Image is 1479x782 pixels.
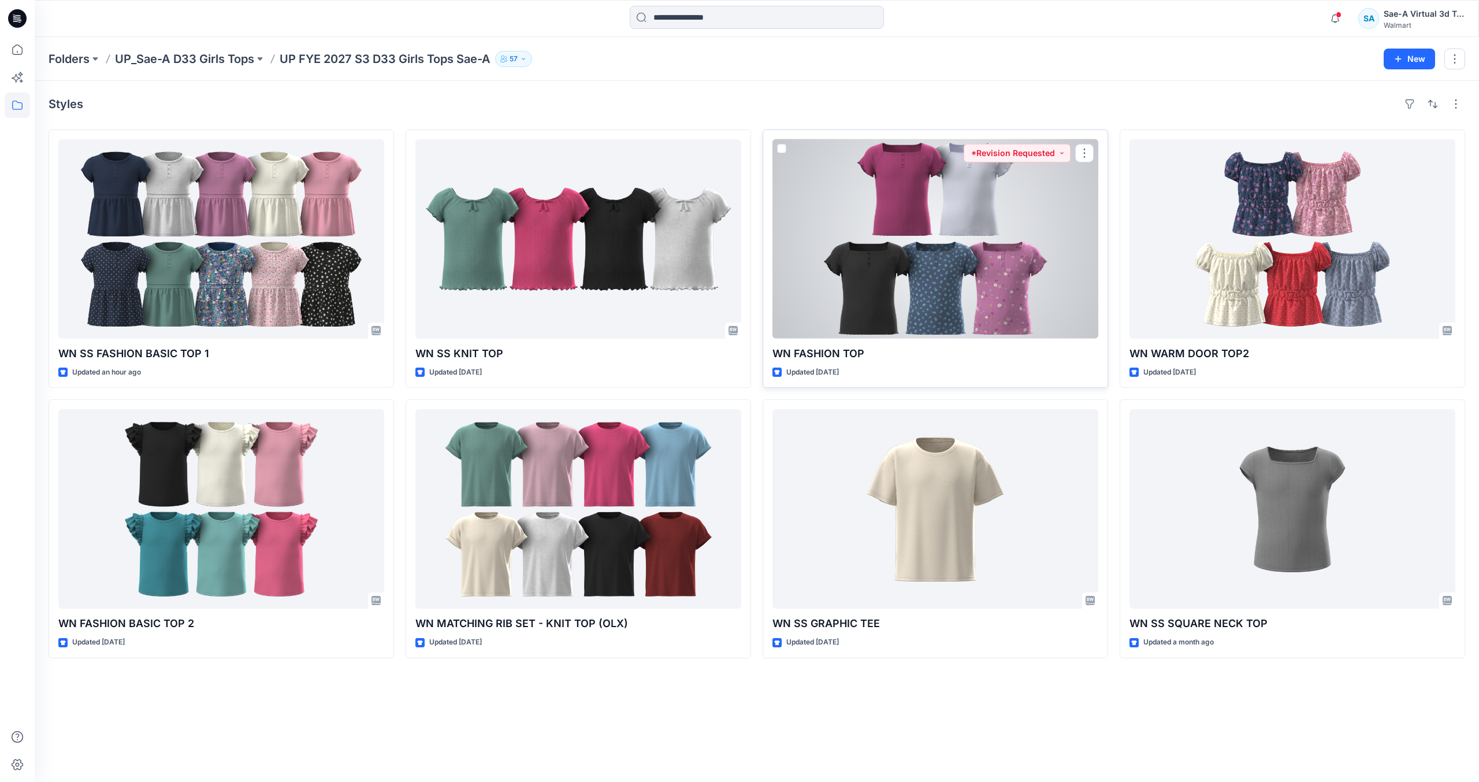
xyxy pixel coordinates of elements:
[415,616,741,632] p: WN MATCHING RIB SET - KNIT TOP (OLX)
[429,366,482,379] p: Updated [DATE]
[49,97,83,111] h4: Styles
[772,139,1098,339] a: WN FASHION TOP
[1384,7,1465,21] div: Sae-A Virtual 3d Team
[58,346,384,362] p: WN SS FASHION BASIC TOP 1
[58,409,384,609] a: WN FASHION BASIC TOP 2
[1129,346,1455,362] p: WN WARM DOOR TOP2
[58,139,384,339] a: WN SS FASHION BASIC TOP 1
[772,409,1098,609] a: WN SS GRAPHIC TEE
[1143,636,1214,648] p: Updated a month ago
[1129,139,1455,339] a: WN WARM DOOR TOP2
[1143,366,1196,379] p: Updated [DATE]
[72,636,125,648] p: Updated [DATE]
[429,636,482,648] p: Updated [DATE]
[280,51,490,67] p: UP FYE 2027 S3 D33 Girls Tops Sae-A
[772,616,1098,632] p: WN SS GRAPHIC TEE
[786,636,839,648] p: Updated [DATE]
[415,346,741,362] p: WN SS KNIT TOP
[415,409,741,609] a: WN MATCHING RIB SET - KNIT TOP (OLX)
[49,51,90,67] a: Folders
[1129,409,1455,609] a: WN SS SQUARE NECK TOP
[1129,616,1455,632] p: WN SS SQUARE NECK TOP
[115,51,254,67] a: UP_Sae-A D33 Girls Tops
[495,51,532,67] button: 57
[1358,8,1379,29] div: SA
[1384,21,1465,29] div: Walmart
[510,53,518,65] p: 57
[786,366,839,379] p: Updated [DATE]
[58,616,384,632] p: WN FASHION BASIC TOP 2
[1384,49,1435,69] button: New
[415,139,741,339] a: WN SS KNIT TOP
[72,366,141,379] p: Updated an hour ago
[772,346,1098,362] p: WN FASHION TOP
